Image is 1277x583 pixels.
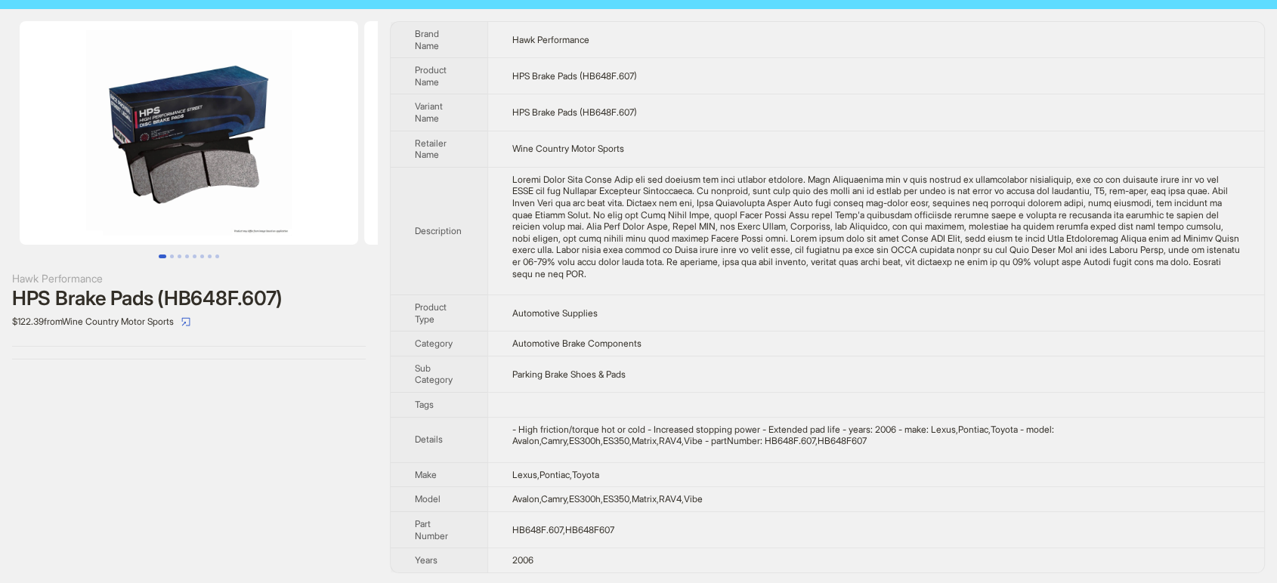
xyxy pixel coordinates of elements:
[512,493,703,504] span: Avalon,Camry,ES300h,ES350,Matrix,RAV4,Vibe
[512,70,637,82] span: HPS Brake Pads (HB648F.607)
[415,100,443,124] span: Variant Name
[415,28,439,51] span: Brand Name
[178,254,181,258] button: Go to slide 3
[200,254,204,258] button: Go to slide 6
[512,469,599,480] span: Lexus,Pontiac,Toyota
[512,554,533,566] span: 2006
[12,287,366,310] div: HPS Brake Pads (HB648F.607)
[415,554,438,566] span: Years
[512,174,1240,279] div: Toyota Camry Hawk Brake Pads are for drivers who mean serious business. Hawk Performance has a lo...
[185,254,189,258] button: Go to slide 4
[170,254,174,258] button: Go to slide 2
[415,399,434,410] span: Tags
[415,301,447,325] span: Product Type
[415,137,447,161] span: Retailer Name
[193,254,196,258] button: Go to slide 5
[20,21,358,245] img: HPS Brake Pads (HB648F.607) HPS Brake Pads (HB648F.607) image 1
[415,469,437,480] span: Make
[364,21,703,245] img: HPS Brake Pads (HB648F.607) HPS Brake Pads (HB648F.607) image 2
[415,362,453,386] span: Sub Category
[512,338,642,349] span: Automotive Brake Components
[512,307,598,319] span: Automotive Supplies
[208,254,212,258] button: Go to slide 7
[415,433,443,445] span: Details
[512,369,626,380] span: Parking Brake Shoes & Pads
[415,64,447,88] span: Product Name
[12,270,366,287] div: Hawk Performance
[415,493,441,504] span: Model
[159,254,166,258] button: Go to slide 1
[512,34,589,45] span: Hawk Performance
[512,143,624,154] span: Wine Country Motor Sports
[512,524,614,535] span: HB648F.607,HB648F607
[512,106,637,118] span: HPS Brake Pads (HB648F.607)
[215,254,219,258] button: Go to slide 8
[512,424,1240,447] div: - High friction/torque hot or cold - Increased stopping power - Extended pad life - years: 2006 -...
[12,310,366,334] div: $122.39 from Wine Country Motor Sports
[415,225,462,236] span: Description
[181,317,190,326] span: select
[415,338,453,349] span: Category
[415,518,448,541] span: Part Number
